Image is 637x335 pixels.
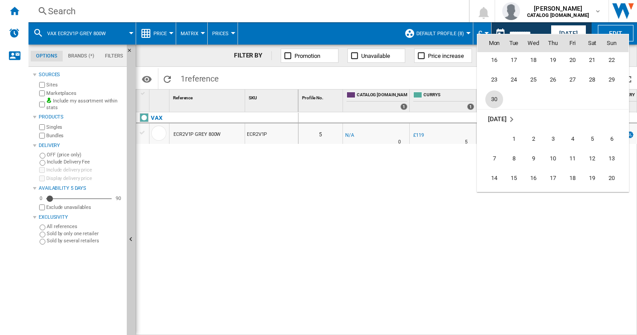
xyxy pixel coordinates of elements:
span: 19 [583,169,601,187]
td: Tuesday July 22 2025 [504,188,524,208]
td: Friday July 25 2025 [563,188,582,208]
th: Fri [563,34,582,52]
td: Sunday July 20 2025 [602,168,629,188]
span: 15 [505,169,523,187]
span: 20 [564,51,581,69]
md-calendar: Calendar [477,34,629,192]
td: Thursday July 3 2025 [543,129,563,149]
span: 16 [485,51,503,69]
span: 26 [544,71,562,89]
span: 2 [524,130,542,148]
span: 25 [524,71,542,89]
span: 17 [544,169,562,187]
td: Tuesday June 24 2025 [504,70,524,90]
td: Sunday June 29 2025 [602,70,629,90]
td: Saturday June 28 2025 [582,70,602,90]
td: Monday July 14 2025 [477,168,504,188]
span: 17 [505,51,523,69]
tr: Week 4 [477,50,629,70]
td: Monday June 30 2025 [477,90,504,110]
span: 19 [544,51,562,69]
span: 28 [583,71,601,89]
span: 6 [603,130,621,148]
span: 3 [544,130,562,148]
td: Saturday July 26 2025 [582,188,602,208]
span: 10 [544,150,562,167]
span: 26 [583,189,601,207]
th: Sun [602,34,629,52]
tr: Week 3 [477,168,629,188]
td: Tuesday June 17 2025 [504,50,524,70]
td: Friday July 11 2025 [563,149,582,168]
tr: Week undefined [477,109,629,129]
td: Monday July 21 2025 [477,188,504,208]
td: Thursday July 10 2025 [543,149,563,168]
td: Monday June 16 2025 [477,50,504,70]
th: Mon [477,34,504,52]
td: Thursday June 26 2025 [543,70,563,90]
span: 22 [603,51,621,69]
td: Friday June 20 2025 [563,50,582,70]
td: Saturday June 21 2025 [582,50,602,70]
td: Wednesday June 18 2025 [524,50,543,70]
span: 23 [524,189,542,207]
td: Saturday July 19 2025 [582,168,602,188]
th: Tue [504,34,524,52]
span: 7 [485,150,503,167]
span: 12 [583,150,601,167]
span: 14 [485,169,503,187]
td: Sunday July 13 2025 [602,149,629,168]
td: Friday July 18 2025 [563,168,582,188]
td: Wednesday July 16 2025 [524,168,543,188]
th: Thu [543,34,563,52]
td: Tuesday July 15 2025 [504,168,524,188]
td: Friday June 27 2025 [563,70,582,90]
td: Wednesday July 2 2025 [524,129,543,149]
span: 4 [564,130,581,148]
span: 9 [524,150,542,167]
span: 24 [544,189,562,207]
span: [DATE] [488,115,506,123]
span: 21 [583,51,601,69]
span: 13 [603,150,621,167]
td: Monday June 23 2025 [477,70,504,90]
td: Monday July 7 2025 [477,149,504,168]
td: Saturday July 5 2025 [582,129,602,149]
td: Wednesday June 25 2025 [524,70,543,90]
span: 18 [564,169,581,187]
tr: Week 2 [477,149,629,168]
tr: Week 4 [477,188,629,208]
th: Wed [524,34,543,52]
td: Sunday June 22 2025 [602,50,629,70]
span: 27 [603,189,621,207]
tr: Week 5 [477,70,629,90]
td: Tuesday July 1 2025 [504,129,524,149]
span: 5 [583,130,601,148]
span: 8 [505,150,523,167]
td: Thursday July 17 2025 [543,168,563,188]
span: 30 [485,90,503,108]
td: Tuesday July 8 2025 [504,149,524,168]
tr: Week 1 [477,129,629,149]
td: Wednesday July 23 2025 [524,188,543,208]
td: Sunday July 6 2025 [602,129,629,149]
td: Saturday July 12 2025 [582,149,602,168]
td: Friday July 4 2025 [563,129,582,149]
span: 16 [524,169,542,187]
td: July 2025 [477,109,629,129]
span: 18 [524,51,542,69]
td: Wednesday July 9 2025 [524,149,543,168]
span: 21 [485,189,503,207]
span: 24 [505,71,523,89]
span: 27 [564,71,581,89]
span: 25 [564,189,581,207]
td: Sunday July 27 2025 [602,188,629,208]
span: 29 [603,71,621,89]
th: Sat [582,34,602,52]
td: Thursday July 24 2025 [543,188,563,208]
span: 11 [564,150,581,167]
span: 20 [603,169,621,187]
tr: Week 6 [477,90,629,110]
td: Thursday June 19 2025 [543,50,563,70]
span: 22 [505,189,523,207]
